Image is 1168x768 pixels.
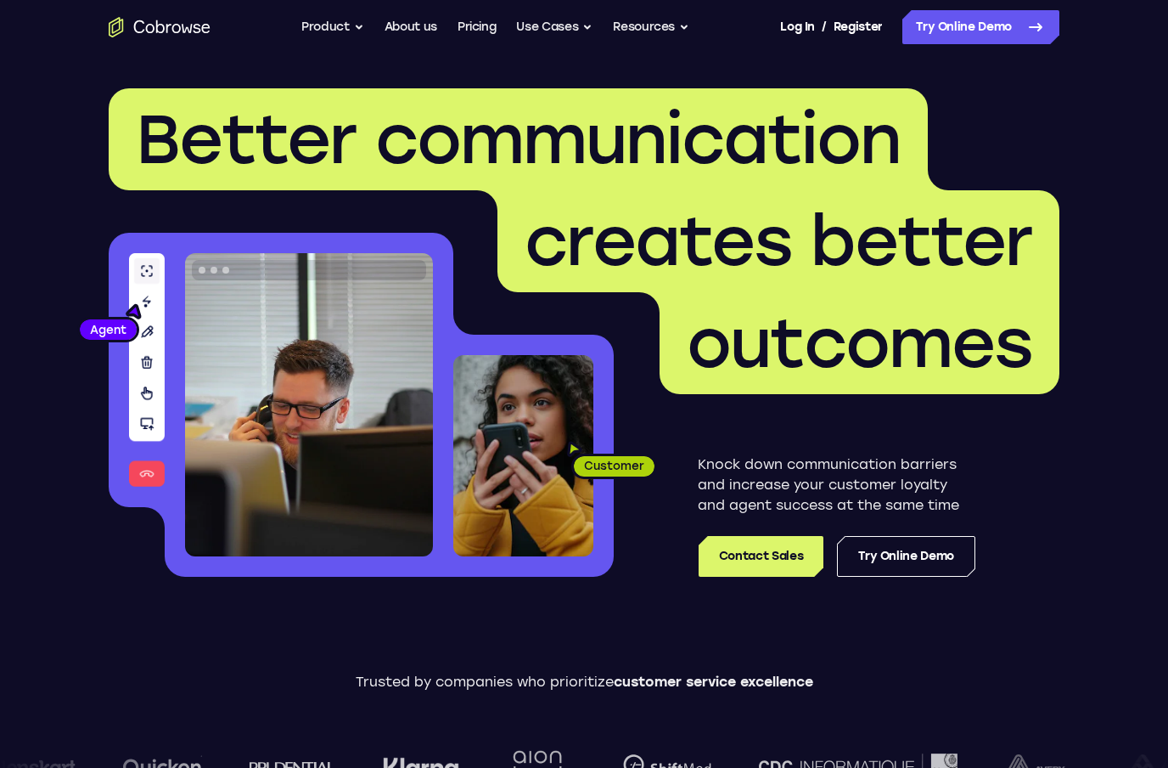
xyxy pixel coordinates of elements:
img: A customer holding their phone [453,355,593,556]
span: / [822,17,827,37]
span: outcomes [687,302,1032,384]
a: About us [385,10,437,44]
span: creates better [525,200,1032,282]
a: Try Online Demo [902,10,1059,44]
a: Contact Sales [699,536,823,577]
span: customer service excellence [614,674,813,690]
span: Better communication [136,99,901,180]
a: Pricing [458,10,497,44]
a: Go to the home page [109,17,211,37]
button: Product [301,10,364,44]
a: Try Online Demo [837,536,975,577]
a: Register [834,10,883,44]
button: Resources [613,10,689,44]
a: Log In [780,10,814,44]
img: A customer support agent talking on the phone [185,253,433,556]
button: Use Cases [516,10,592,44]
p: Knock down communication barriers and increase your customer loyalty and agent success at the sam... [698,455,975,516]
